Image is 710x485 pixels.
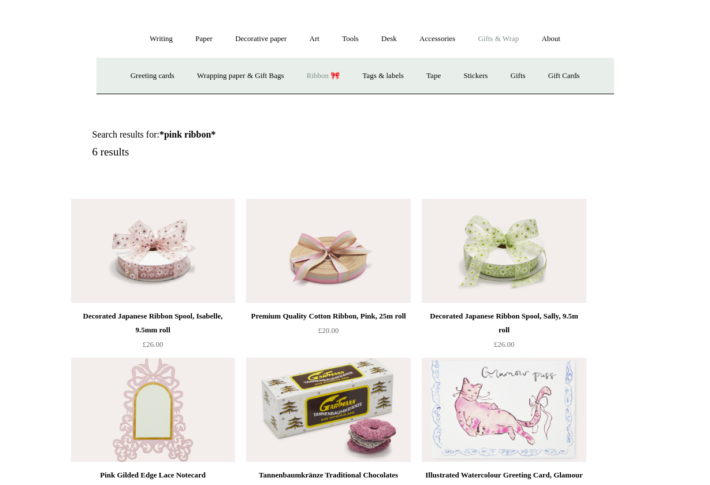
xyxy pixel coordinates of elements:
a: Tools [332,24,369,54]
div: Premium Quality Cotton Ribbon, Pink, 25m roll [249,309,407,323]
div: Pink Gilded Edge Lace Notecard [74,468,232,482]
a: Tannenbaumkränze Traditional Chocolates Tannenbaumkränze Traditional Chocolates [246,358,410,462]
a: Tape [416,61,451,91]
img: Illustrated Watercolour Greeting Card, Glamour Puss [422,358,586,462]
strong: *pink ribbon* [159,129,215,139]
a: Premium Quality Cotton Ribbon, Pink, 25m roll £20.00 [246,309,410,357]
img: Decorated Japanese Ribbon Spool, Sally, 9.5m roll [422,199,586,303]
a: Ribbon 🎀 [296,61,351,91]
span: £26.00 [494,340,515,349]
a: Accessories [409,24,466,54]
h5: 6 results [92,146,369,159]
a: Gifts [500,61,536,91]
a: Decorative paper [225,24,297,54]
a: Tags & labels [352,61,414,91]
img: Pink Gilded Edge Lace Notecard [71,358,235,462]
a: Art [299,24,330,54]
a: About [531,24,571,54]
a: Wrapping paper & Gift Bags [187,61,294,91]
img: Premium Quality Cotton Ribbon, Pink, 25m roll [246,199,410,303]
span: £26.00 [143,340,163,349]
a: Paper [185,24,223,54]
div: Tannenbaumkränze Traditional Chocolates [249,468,407,482]
a: Writing [139,24,183,54]
a: Gifts & Wrap [467,24,529,54]
img: Tannenbaumkränze Traditional Chocolates [246,358,410,462]
div: Decorated Japanese Ribbon Spool, Isabelle, 9.5mm roll [74,309,232,337]
a: Stickers [453,61,498,91]
a: Decorated Japanese Ribbon Spool, Sally, 9.5m roll £26.00 [422,309,586,357]
a: Desk [371,24,407,54]
a: Decorated Japanese Ribbon Spool, Sally, 9.5m roll Decorated Japanese Ribbon Spool, Sally, 9.5m roll [422,199,586,303]
a: Decorated Japanese Ribbon Spool, Isabelle, 9.5mm roll Decorated Japanese Ribbon Spool, Isabelle, ... [71,199,235,303]
a: Gift Cards [538,61,590,91]
a: Decorated Japanese Ribbon Spool, Isabelle, 9.5mm roll £26.00 [71,309,235,357]
a: Illustrated Watercolour Greeting Card, Glamour Puss Illustrated Watercolour Greeting Card, Glamou... [422,358,586,462]
h1: Search results for: [92,129,369,140]
div: Decorated Japanese Ribbon Spool, Sally, 9.5m roll [425,309,583,337]
a: Greeting cards [120,61,185,91]
span: £20.00 [318,326,339,335]
a: Premium Quality Cotton Ribbon, Pink, 25m roll Premium Quality Cotton Ribbon, Pink, 25m roll [246,199,410,303]
a: Pink Gilded Edge Lace Notecard Pink Gilded Edge Lace Notecard [71,358,235,462]
img: Decorated Japanese Ribbon Spool, Isabelle, 9.5mm roll [71,199,235,303]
